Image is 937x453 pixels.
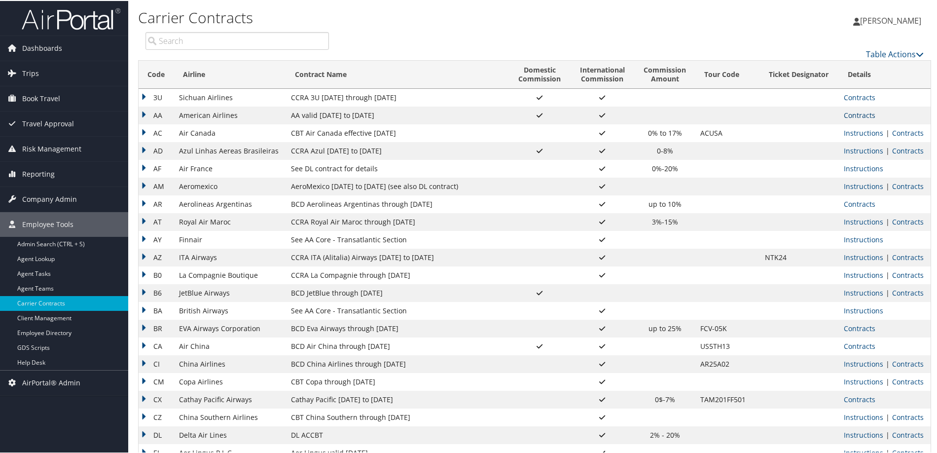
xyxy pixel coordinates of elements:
[695,354,760,372] td: AR25A02
[286,283,509,301] td: BCD JetBlue through [DATE]
[844,163,883,172] a: View Ticketing Instructions
[634,60,695,88] th: CommissionAmount: activate to sort column ascending
[286,372,509,390] td: CBT Copa through [DATE]
[174,123,286,141] td: Air Canada
[634,319,695,337] td: up to 25%
[286,248,509,265] td: CCRA ITA (Alitalia) Airways [DATE] to [DATE]
[844,269,883,279] a: View Ticketing Instructions
[883,127,892,137] span: |
[695,123,760,141] td: ACUSA
[174,248,286,265] td: ITA Airways
[139,319,174,337] td: BR
[844,323,875,332] a: View Contracts
[286,230,509,248] td: See AA Core - Transatlantic Section
[138,6,667,27] h1: Carrier Contracts
[22,85,60,110] span: Book Travel
[844,287,883,297] a: View Ticketing Instructions
[883,216,892,226] span: |
[860,14,921,25] span: [PERSON_NAME]
[22,161,55,186] span: Reporting
[139,141,174,159] td: AD
[139,177,174,194] td: AM
[892,412,924,421] a: View Contracts
[892,429,924,439] a: View Contracts
[844,181,883,190] a: View Ticketing Instructions
[286,88,509,106] td: CCRA 3U [DATE] through [DATE]
[634,194,695,212] td: up to 10%
[286,194,509,212] td: BCD Aerolineas Argentinas through [DATE]
[139,390,174,408] td: CX
[139,60,174,88] th: Code: activate to sort column descending
[286,106,509,123] td: AA valid [DATE] to [DATE]
[139,123,174,141] td: AC
[139,159,174,177] td: AF
[174,60,286,88] th: Airline: activate to sort column ascending
[174,265,286,283] td: La Compagnie Boutique
[844,216,883,226] a: View Ticketing Instructions
[844,92,875,101] a: View Contracts
[139,88,174,106] td: 3U
[883,252,892,261] span: |
[844,429,883,439] a: View Ticketing Instructions
[892,216,924,226] a: View Contracts
[286,265,509,283] td: CCRA La Compagnie through [DATE]
[174,408,286,425] td: China Southern Airlines
[634,141,695,159] td: 0-8%
[853,5,931,35] a: [PERSON_NAME]
[22,6,120,30] img: airportal-logo.png
[174,159,286,177] td: Air France
[844,340,875,350] a: View Contracts
[892,358,924,368] a: View Contracts
[139,106,174,123] td: AA
[892,269,924,279] a: View Contracts
[839,60,931,88] th: Details: activate to sort column ascending
[174,425,286,443] td: Delta Air Lines
[883,287,892,297] span: |
[286,60,509,88] th: Contract Name: activate to sort column ascending
[286,177,509,194] td: AeroMexico [DATE] to [DATE] (see also DL contract)
[139,212,174,230] td: AT
[634,390,695,408] td: 0$-7%
[286,337,509,354] td: BCD Air China through [DATE]
[760,248,839,265] td: NTK24
[174,372,286,390] td: Copa Airlines
[286,425,509,443] td: DL ACCBT
[286,354,509,372] td: BCD China Airlines through [DATE]
[866,48,924,59] a: Table Actions
[286,301,509,319] td: See AA Core - Transatlantic Section
[892,376,924,385] a: View Contracts
[139,425,174,443] td: DL
[174,354,286,372] td: China Airlines
[844,145,883,154] a: View Ticketing Instructions
[174,212,286,230] td: Royal Air Maroc
[22,211,73,236] span: Employee Tools
[139,408,174,425] td: CZ
[139,301,174,319] td: BA
[695,390,760,408] td: TAM201FF501
[892,145,924,154] a: View Contracts
[844,305,883,314] a: View Ticketing Instructions
[634,425,695,443] td: 2% - 20%
[139,372,174,390] td: CM
[139,337,174,354] td: CA
[174,88,286,106] td: Sichuan Airlines
[883,181,892,190] span: |
[883,269,892,279] span: |
[174,390,286,408] td: Cathay Pacific Airways
[22,35,62,60] span: Dashboards
[139,248,174,265] td: AZ
[844,252,883,261] a: View Ticketing Instructions
[174,230,286,248] td: Finnair
[695,319,760,337] td: FCV-05K
[844,358,883,368] a: View Ticketing Instructions
[760,60,839,88] th: Ticket Designator: activate to sort column ascending
[844,376,883,385] a: View Ticketing Instructions
[634,159,695,177] td: 0%-20%
[139,283,174,301] td: B6
[892,252,924,261] a: View Contracts
[174,301,286,319] td: British Airways
[883,145,892,154] span: |
[139,354,174,372] td: CI
[844,198,875,208] a: View Contracts
[174,337,286,354] td: Air China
